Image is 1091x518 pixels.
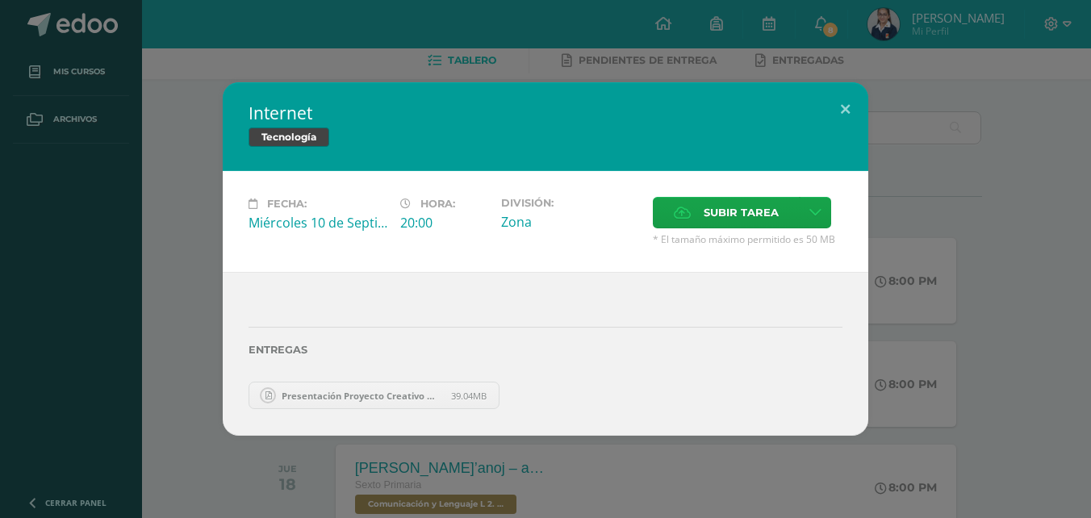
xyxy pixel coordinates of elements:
[451,390,487,402] span: 39.04MB
[501,213,640,231] div: Zona
[249,214,387,232] div: Miércoles 10 de Septiembre
[274,390,451,402] span: Presentación Proyecto Creativo Moderno Azul.pdf
[501,197,640,209] label: División:
[249,344,842,356] label: Entregas
[267,198,307,210] span: Fecha:
[249,102,842,124] h2: Internet
[704,198,779,228] span: Subir tarea
[249,127,329,147] span: Tecnología
[420,198,455,210] span: Hora:
[249,382,500,409] a: Presentación Proyecto Creativo Moderno Azul.pdf
[653,232,842,246] span: * El tamaño máximo permitido es 50 MB
[822,82,868,137] button: Close (Esc)
[400,214,488,232] div: 20:00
